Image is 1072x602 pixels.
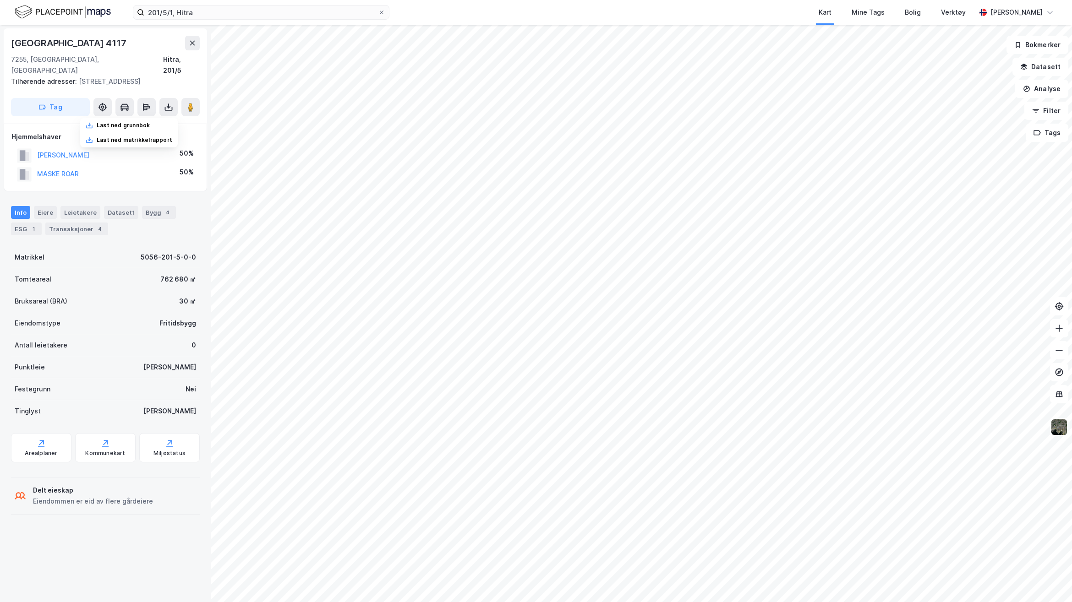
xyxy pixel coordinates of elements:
button: Filter [1024,102,1068,120]
div: Bolig [905,7,921,18]
img: logo.f888ab2527a4732fd821a326f86c7f29.svg [15,4,111,20]
div: Tinglyst [15,406,41,417]
div: Tomteareal [15,274,51,285]
button: Datasett [1012,58,1068,76]
div: 4 [95,224,104,233]
div: Leietakere [60,206,100,219]
div: Kontrollprogram for chat [1026,558,1072,602]
button: Analyse [1015,80,1068,98]
div: Antall leietakere [15,340,67,351]
div: [PERSON_NAME] [990,7,1043,18]
div: Arealplaner [25,450,57,457]
span: Tilhørende adresser: [11,77,79,85]
div: 5056-201-5-0-0 [141,252,196,263]
div: Datasett [104,206,138,219]
img: 9k= [1050,418,1068,436]
div: [GEOGRAPHIC_DATA] 4117 [11,36,128,50]
div: Last ned matrikkelrapport [97,136,172,144]
div: Kart [819,7,831,18]
div: 30 ㎡ [179,296,196,307]
div: 762 680 ㎡ [160,274,196,285]
div: Festegrunn [15,384,50,395]
iframe: Chat Widget [1026,558,1072,602]
div: Fritidsbygg [159,318,196,329]
div: Bruksareal (BRA) [15,296,67,307]
div: Punktleie [15,362,45,373]
div: Transaksjoner [45,222,108,235]
div: [PERSON_NAME] [143,362,196,373]
div: Last ned grunnbok [97,122,150,129]
div: 50% [180,167,194,178]
div: Hitra, 201/5 [163,54,200,76]
div: Kommunekart [85,450,125,457]
div: Mine Tags [852,7,885,18]
div: ESG [11,222,42,235]
div: Hjemmelshaver [11,131,199,142]
div: [PERSON_NAME] [143,406,196,417]
div: Delt eieskap [33,485,153,496]
div: [STREET_ADDRESS] [11,76,192,87]
div: Eiere [34,206,57,219]
div: 1 [29,224,38,233]
div: Matrikkel [15,252,44,263]
div: 50% [180,148,194,159]
div: 4 [163,208,172,217]
input: Søk på adresse, matrikkel, gårdeiere, leietakere eller personer [144,5,378,19]
button: Bokmerker [1006,36,1068,54]
div: Nei [186,384,196,395]
button: Tags [1026,124,1068,142]
button: Tag [11,98,90,116]
div: 7255, [GEOGRAPHIC_DATA], [GEOGRAPHIC_DATA] [11,54,163,76]
div: Verktøy [941,7,966,18]
div: Eiendommen er eid av flere gårdeiere [33,496,153,507]
div: Miljøstatus [153,450,186,457]
div: Eiendomstype [15,318,60,329]
div: 0 [191,340,196,351]
div: Bygg [142,206,176,219]
div: Info [11,206,30,219]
